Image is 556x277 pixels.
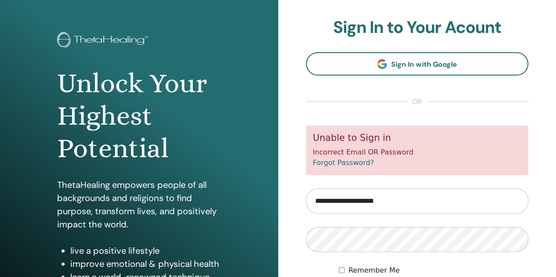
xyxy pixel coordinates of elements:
[57,178,221,231] p: ThetaHealing empowers people of all backgrounds and religions to find purpose, transform lives, a...
[339,265,528,276] div: Keep me authenticated indefinitely or until I manually logout
[70,244,221,257] li: live a positive lifestyle
[313,158,374,167] a: Forgot Password?
[391,60,457,69] span: Sign In with Google
[57,67,221,165] h1: Unlock Your Highest Potential
[306,52,529,76] a: Sign In with Google
[70,257,221,270] li: improve emotional & physical health
[313,133,522,144] h5: Unable to Sign in
[348,265,400,276] label: Remember Me
[306,126,529,175] div: Incorrect Email OR Password
[408,97,426,107] span: or
[306,18,529,38] h2: Sign In to Your Acount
